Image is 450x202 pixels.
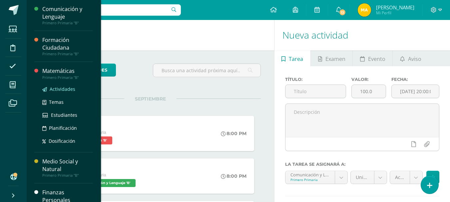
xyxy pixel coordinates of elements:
span: SEPTIEMBRE [124,96,177,102]
a: Evento [353,50,392,66]
a: Tarea [274,50,310,66]
h1: Actividades [35,20,266,50]
span: Examen [325,51,345,67]
a: Estudiantes [42,111,93,119]
a: Medio Social y NaturalPrimero Primaria "B" [42,158,93,178]
span: Evento [368,51,385,67]
a: Examen [311,50,352,66]
a: Dosificación [42,137,93,145]
div: Comunicación y Lenguaje [42,5,93,21]
label: La tarea se asignará a: [285,162,439,167]
a: Formación CiudadanaPrimero Primaria "B" [42,36,93,56]
span: Actividades [50,86,75,92]
a: Comunicación y LenguajePrimero Primaria "B" [42,5,93,25]
div: Primero Primaria [290,177,330,182]
div: ACT-2 [75,165,137,172]
h1: Nueva actividad [282,20,442,50]
div: 8:00 PM [221,130,246,136]
input: Puntos máximos [352,85,386,98]
input: Título [285,85,346,98]
label: Título: [285,77,346,82]
span: Estudiantes [51,112,77,118]
span: [PERSON_NAME] [376,4,414,11]
span: Planificación [49,125,77,131]
a: Planificación [42,124,93,132]
div: Comunicación y Lenguaje 'B' [290,171,330,177]
a: Actividades [42,85,93,93]
span: Mi Perfil [376,10,414,16]
div: Medio Social y Natural [42,158,93,173]
div: Primero Primaria "B" [42,173,93,178]
div: Primero Primaria "B" [42,21,93,25]
span: Tarea [289,51,303,67]
a: Aviso [393,50,428,66]
label: Fecha: [391,77,439,82]
div: 8:00 PM [221,173,246,179]
div: Primero Primaria "B" [42,52,93,56]
span: Aviso [408,51,421,67]
input: Busca un usuario... [31,4,181,16]
img: a03753494099de453898ddb7347f3a4e.png [358,3,371,17]
span: Dosificación [49,138,75,144]
div: Formación Ciudadana [42,36,93,52]
a: Actitudinal (5.0%) [390,171,422,184]
span: Actitudinal (5.0%) [395,171,405,184]
span: 13 [339,9,346,16]
a: Temas [42,98,93,106]
div: Primero Primaria "B" [42,75,93,80]
a: Comunicación y Lenguaje 'B'Primero Primaria [285,171,347,184]
a: Unidad 4 [351,171,387,184]
span: Unidad 4 [356,171,369,184]
label: Valor: [351,77,386,82]
input: Busca una actividad próxima aquí... [153,64,260,77]
a: MatemáticasPrimero Primaria "B" [42,67,93,80]
input: Fecha de entrega [392,85,439,98]
div: Matemáticas [42,67,93,75]
span: Comunicación y Lenguaje 'B' [75,179,136,187]
span: Temas [49,99,64,105]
